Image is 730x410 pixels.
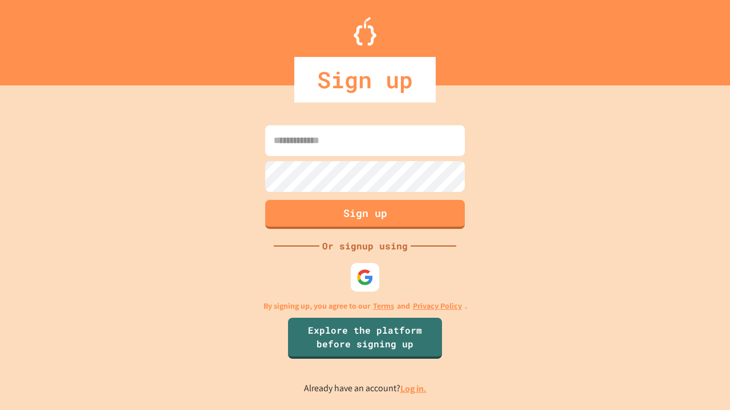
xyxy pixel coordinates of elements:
[304,382,427,396] p: Already have an account?
[265,200,465,229] button: Sign up
[373,300,394,312] a: Terms
[288,318,442,359] a: Explore the platform before signing up
[354,17,376,46] img: Logo.svg
[413,300,462,312] a: Privacy Policy
[319,239,411,253] div: Or signup using
[400,383,427,395] a: Log in.
[356,269,374,286] img: google-icon.svg
[294,57,436,102] div: Sign up
[263,300,467,312] p: By signing up, you agree to our and .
